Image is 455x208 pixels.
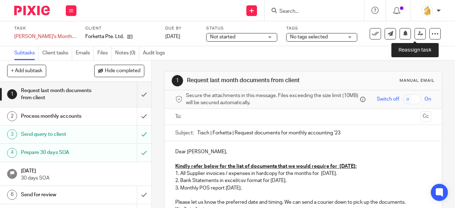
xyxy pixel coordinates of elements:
[7,148,17,158] div: 4
[186,92,358,107] span: Secure the attachments in this message. Files exceeding the size limit (10MB) will be secured aut...
[400,78,435,84] div: Manual email
[21,190,93,200] h1: Send for review
[377,96,399,103] span: Switch off
[165,34,180,39] span: [DATE]
[42,46,72,60] a: Client tasks
[21,85,93,103] h1: Request last month documents from client
[85,26,156,31] label: Client
[115,46,139,60] a: Notes (0)
[7,190,17,200] div: 6
[21,129,93,140] h1: Send query to client
[175,170,431,177] p: 1. All Supplier invoices / expenses in hardcopy for the months for [DATE].
[206,26,277,31] label: Status
[14,6,50,15] img: Pixie
[175,129,194,137] label: Subject:
[7,111,17,121] div: 2
[175,164,357,169] u: Kindly refer below for the list of documents that we would require for [DATE]:
[14,46,39,60] a: Subtasks
[424,96,431,103] span: On
[286,26,357,31] label: Tags
[21,147,93,158] h1: Prepare 30 days SOA
[143,46,168,60] a: Audit logs
[76,46,94,60] a: Emails
[421,111,431,122] button: Cc
[175,177,431,184] p: 2. Bank Statements in excel/csv format for [DATE].
[175,185,431,192] p: 3. Monthly POS report [DATE].
[14,33,76,40] div: Forketta&#39;s Monthly accounting
[21,166,144,175] h1: [DATE]
[172,75,183,86] div: 1
[14,26,76,31] label: Task
[290,34,328,39] span: No tags selected
[422,5,433,16] img: MicrosoftTeams-image.png
[7,129,17,139] div: 3
[210,34,235,39] span: Not started
[21,175,144,182] p: 30 days SOA
[165,26,197,31] label: Due by
[175,113,183,120] label: To:
[94,65,144,77] button: Hide completed
[7,65,46,77] button: + Add subtask
[279,9,343,15] input: Search
[187,77,318,84] h1: Request last month documents from client
[85,33,124,40] p: Forketta Pte. Ltd.
[97,46,112,60] a: Files
[21,111,93,122] h1: Process monthly accounts
[14,33,76,40] div: [PERSON_NAME]'s Monthly accounting
[175,148,431,155] p: Dear [PERSON_NAME],
[7,89,17,99] div: 1
[175,199,431,206] p: Please let us know the preferred date and timing. We can send a courier down to pick up the docum...
[105,68,140,74] span: Hide completed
